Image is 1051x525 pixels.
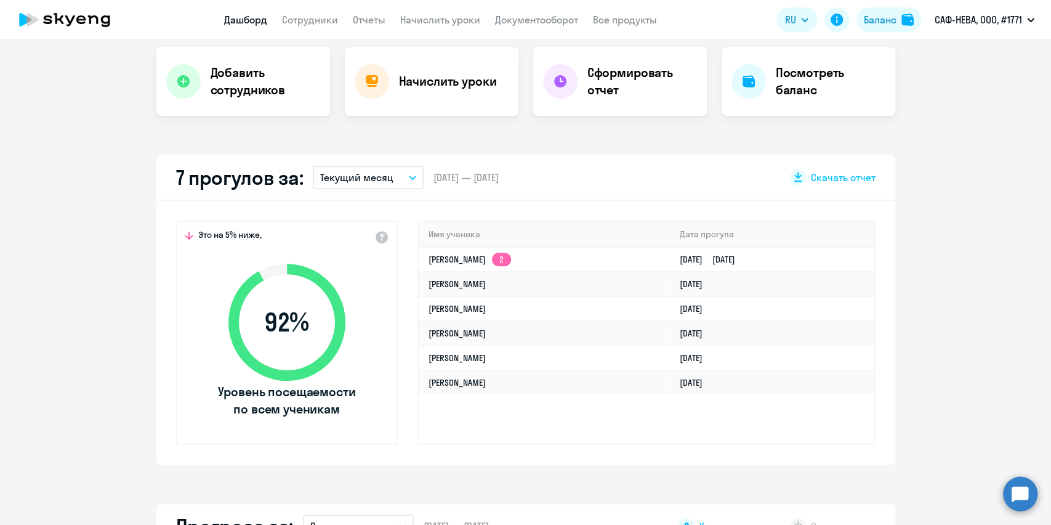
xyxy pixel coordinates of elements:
[679,279,712,290] a: [DATE]
[429,377,486,388] a: [PERSON_NAME]
[495,14,578,26] a: Документооборот
[216,383,358,418] span: Уровень посещаемости по всем ученикам
[679,254,744,265] a: [DATE][DATE]
[679,303,712,314] a: [DATE]
[320,170,393,185] p: Текущий месяц
[224,14,267,26] a: Дашборд
[400,14,480,26] a: Начислить уроки
[429,303,486,314] a: [PERSON_NAME]
[811,171,876,184] span: Скачать отчет
[429,279,486,290] a: [PERSON_NAME]
[211,64,320,99] h4: Добавить сотрудников
[313,166,424,189] button: Текущий месяц
[399,73,497,90] h4: Начислить уроки
[587,64,697,99] h4: Сформировать отчет
[935,12,1022,27] p: САФ-НЕВА, ООО, #1771
[901,14,914,26] img: balance
[856,7,921,32] button: Балансbalance
[679,352,712,364] a: [DATE]
[433,171,499,184] span: [DATE] — [DATE]
[429,352,486,364] a: [PERSON_NAME]
[776,7,817,32] button: RU
[928,5,1041,35] button: САФ-НЕВА, ООО, #1771
[776,64,885,99] h4: Посмотреть баланс
[198,229,262,244] span: Это на 5% ниже,
[669,222,874,247] th: Дата прогула
[282,14,338,26] a: Сотрудники
[216,307,358,337] span: 92 %
[429,328,486,339] a: [PERSON_NAME]
[785,12,796,27] span: RU
[429,254,511,265] a: [PERSON_NAME]2
[353,14,385,26] a: Отчеты
[679,328,712,339] a: [DATE]
[864,12,896,27] div: Баланс
[176,165,304,190] h2: 7 прогулов за:
[593,14,657,26] a: Все продукты
[679,377,712,388] a: [DATE]
[419,222,670,247] th: Имя ученика
[492,253,511,266] app-skyeng-badge: 2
